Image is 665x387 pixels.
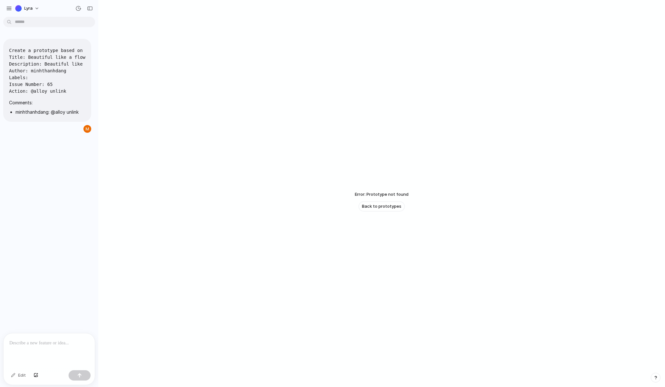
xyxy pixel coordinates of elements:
[9,99,85,106] p: Comments:
[13,3,43,14] button: Lyra
[355,191,409,198] span: Error: Prototype not found
[362,203,401,210] span: Back to prototypes
[9,48,194,94] code: Create a prototype based on this issue in GitHub: Title: Beautiful like a flower blooming, our we...
[24,5,33,12] span: Lyra
[359,202,405,211] a: Back to prototypes
[16,109,85,115] li: minhthanhdang: @alloy unlink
